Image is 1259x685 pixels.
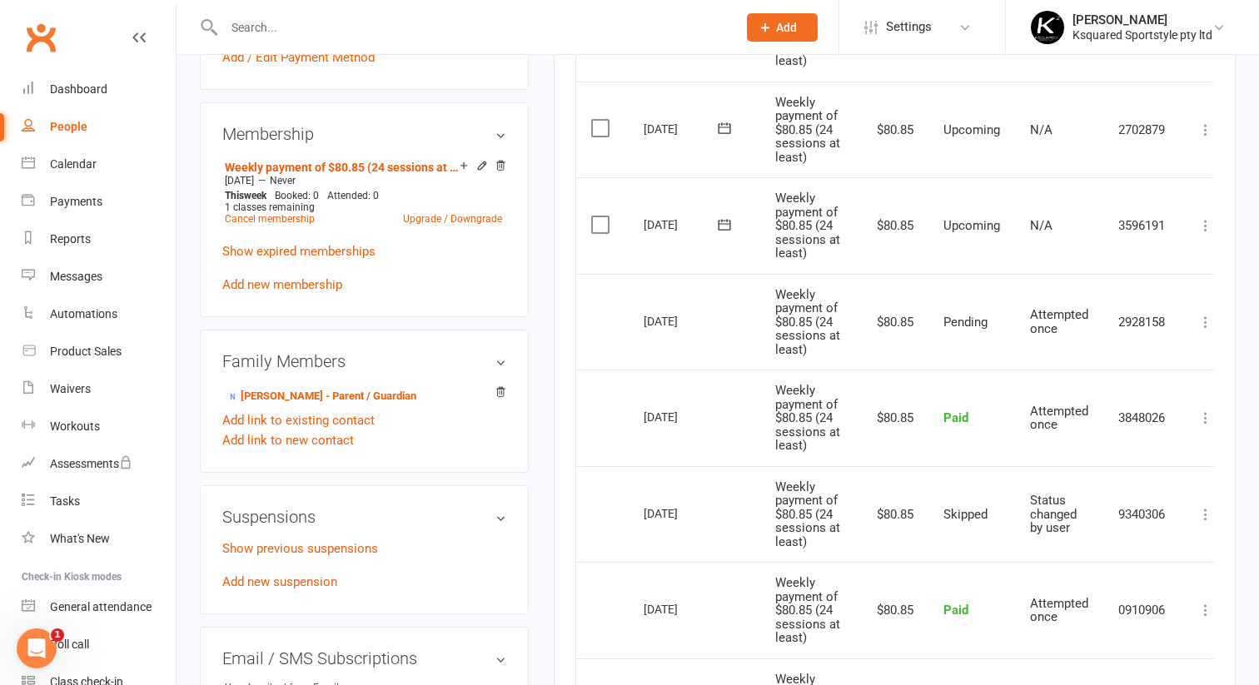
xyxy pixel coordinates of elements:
[225,388,416,405] a: [PERSON_NAME] - Parent / Guardian
[22,71,176,108] a: Dashboard
[776,21,797,34] span: Add
[50,157,97,171] div: Calendar
[50,600,152,613] div: General attendance
[403,213,502,225] a: Upgrade / Downgrade
[51,628,64,642] span: 1
[50,307,117,320] div: Automations
[225,175,254,186] span: [DATE]
[1103,562,1181,658] td: 0910906
[222,352,506,370] h3: Family Members
[775,383,840,453] span: Weekly payment of $80.85 (24 sessions at least)
[775,479,840,549] span: Weekly payment of $80.85 (24 sessions at least)
[327,190,379,201] span: Attended: 0
[222,649,506,668] h3: Email / SMS Subscriptions
[1030,218,1052,233] span: N/A
[1030,596,1088,625] span: Attempted once
[775,575,840,645] span: Weekly payment of $80.85 (24 sessions at least)
[22,146,176,183] a: Calendar
[775,287,840,357] span: Weekly payment of $80.85 (24 sessions at least)
[222,277,342,292] a: Add new membership
[943,507,988,522] span: Skipped
[1030,493,1077,535] span: Status changed by user
[22,520,176,558] a: What's New
[1103,370,1181,466] td: 3848026
[270,175,296,186] span: Never
[219,16,725,39] input: Search...
[857,370,928,466] td: $80.85
[50,419,100,433] div: Workouts
[1030,122,1052,137] span: N/A
[22,221,176,258] a: Reports
[50,120,87,133] div: People
[20,17,62,58] a: Clubworx
[222,508,506,526] h3: Suspensions
[857,274,928,370] td: $80.85
[22,108,176,146] a: People
[775,95,840,165] span: Weekly payment of $80.85 (24 sessions at least)
[644,116,720,141] div: [DATE]
[943,410,968,425] span: Paid
[22,295,176,333] a: Automations
[857,562,928,658] td: $80.85
[644,211,720,237] div: [DATE]
[886,8,932,46] span: Settings
[50,195,102,208] div: Payments
[1031,11,1064,44] img: thumb_image1649215535.png
[50,457,132,470] div: Assessments
[644,596,720,622] div: [DATE]
[50,382,91,395] div: Waivers
[50,638,89,651] div: Roll call
[17,628,57,668] iframe: Intercom live chat
[222,47,375,67] a: Add / Edit Payment Method
[22,183,176,221] a: Payments
[857,466,928,563] td: $80.85
[225,190,244,201] span: This
[50,532,110,545] div: What's New
[644,404,720,429] div: [DATE]
[747,13,818,42] button: Add
[225,213,315,225] a: Cancel membership
[22,370,176,408] a: Waivers
[1103,466,1181,563] td: 9340306
[222,410,375,430] a: Add link to existing contact
[22,626,176,663] a: Roll call
[221,174,506,187] div: —
[943,603,968,618] span: Paid
[22,333,176,370] a: Product Sales
[50,494,80,508] div: Tasks
[1103,274,1181,370] td: 2928158
[222,430,354,450] a: Add link to new contact
[22,483,176,520] a: Tasks
[857,82,928,178] td: $80.85
[225,201,315,213] span: 1 classes remaining
[275,190,319,201] span: Booked: 0
[221,190,271,201] div: week
[225,161,460,174] a: Weekly payment of $80.85 (24 sessions at least)
[1030,404,1088,433] span: Attempted once
[22,408,176,445] a: Workouts
[644,500,720,526] div: [DATE]
[644,308,720,334] div: [DATE]
[22,588,176,626] a: General attendance kiosk mode
[222,574,337,589] a: Add new suspension
[1072,12,1212,27] div: [PERSON_NAME]
[50,270,102,283] div: Messages
[1103,177,1181,274] td: 3596191
[1030,307,1088,336] span: Attempted once
[222,125,506,143] h3: Membership
[50,232,91,246] div: Reports
[222,244,376,259] a: Show expired memberships
[943,218,1000,233] span: Upcoming
[22,445,176,483] a: Assessments
[50,345,122,358] div: Product Sales
[943,315,988,330] span: Pending
[1072,27,1212,42] div: Ksquared Sportstyle pty ltd
[943,122,1000,137] span: Upcoming
[50,82,107,96] div: Dashboard
[775,191,840,261] span: Weekly payment of $80.85 (24 sessions at least)
[222,541,378,556] a: Show previous suspensions
[1103,82,1181,178] td: 2702879
[857,177,928,274] td: $80.85
[22,258,176,295] a: Messages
